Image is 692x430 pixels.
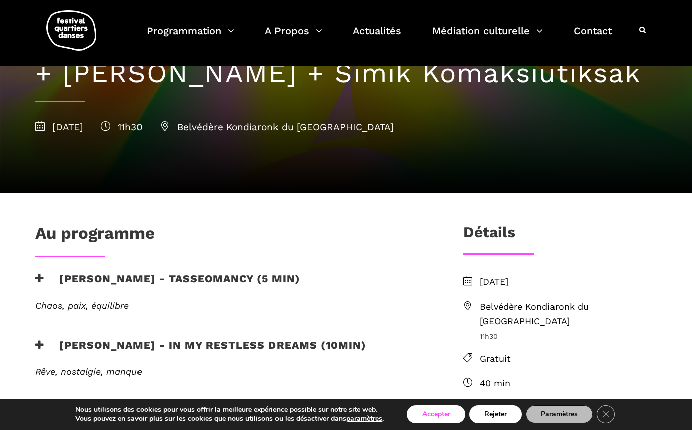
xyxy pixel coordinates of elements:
h3: [PERSON_NAME] - Tasseomancy (5 min) [35,272,300,298]
span: Gratuit [480,352,657,366]
button: Close GDPR Cookie Banner [597,405,615,423]
span: [DATE] [480,275,657,290]
img: logo-fqd-med [46,10,96,51]
a: A Propos [265,22,322,52]
em: Rêve, nostalgie, manque [35,366,142,377]
a: Programmation [147,22,234,52]
span: 11h30 [101,121,143,133]
span: Belvédère Kondiaronk du [GEOGRAPHIC_DATA] [160,121,394,133]
span: 11h30 [480,331,657,342]
button: Rejeter [469,405,522,423]
span: Belvédère Kondiaronk du [GEOGRAPHIC_DATA] [480,300,657,329]
p: Vous pouvez en savoir plus sur les cookies que nous utilisons ou les désactiver dans . [75,414,384,423]
h1: Au programme [35,223,155,248]
em: Chaos, paix, équilibre [35,300,129,311]
a: Contact [574,22,612,52]
button: Accepter [407,405,465,423]
button: paramètres [346,414,382,423]
h3: Détails [463,223,515,248]
h3: [PERSON_NAME] - In my restless dreams (10min) [35,339,366,364]
button: Paramètres [526,405,593,423]
span: [DATE] [35,121,83,133]
a: Actualités [353,22,401,52]
p: Nous utilisons des cookies pour vous offrir la meilleure expérience possible sur notre site web. [75,405,384,414]
a: Médiation culturelle [432,22,543,52]
span: 40 min [480,376,657,391]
